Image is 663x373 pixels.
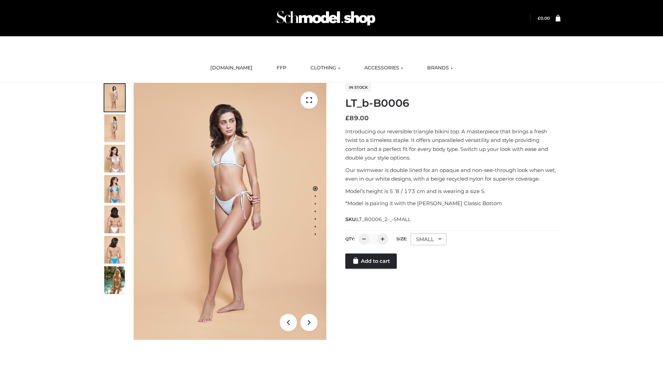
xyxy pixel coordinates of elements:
span: LT_B0006_2-_-SMALL [357,216,411,222]
img: ArielClassicBikiniTop_CloudNine_AzureSky_OW114ECO_1-scaled.jpg [104,84,125,112]
label: Size: [396,236,407,241]
a: FFP [271,60,291,76]
a: Add to cart [345,254,397,269]
a: £0.00 [538,16,550,21]
span: £ [538,16,540,21]
span: SKU: [345,215,411,223]
label: QTY: [345,236,355,241]
span: In stock [345,83,371,92]
bdi: 0.00 [538,16,550,21]
a: [DOMAIN_NAME] [205,60,258,76]
bdi: 89.00 [345,114,369,122]
img: ArielClassicBikiniTop_CloudNine_AzureSky_OW114ECO_3-scaled.jpg [104,145,125,172]
p: Introducing our reversible triangle bikini top. A masterpiece that brings a fresh twist to a time... [345,127,560,162]
img: ArielClassicBikiniTop_CloudNine_AzureSky_OW114ECO_7-scaled.jpg [104,205,125,233]
p: *Model is pairing it with the [PERSON_NAME] Classic Bottom [345,199,560,208]
img: ArielClassicBikiniTop_CloudNine_AzureSky_OW114ECO_2-scaled.jpg [104,114,125,142]
div: SMALL [411,233,446,245]
a: BRANDS [422,60,458,76]
span: £ [345,114,349,122]
a: CLOTHING [305,60,345,76]
h1: LT_b-B0006 [345,97,560,109]
img: Schmodel Admin 964 [274,4,378,32]
img: ArielClassicBikiniTop_CloudNine_AzureSky_OW114ECO_1 [134,83,326,340]
a: ACCESSORIES [359,60,408,76]
p: Model’s height is 5 ‘8 / 173 cm and is wearing a size S. [345,187,560,196]
p: Our swimwear is double lined for an opaque and non-see-through look when wet, even in our white d... [345,166,560,183]
img: ArielClassicBikiniTop_CloudNine_AzureSky_OW114ECO_4-scaled.jpg [104,175,125,203]
img: ArielClassicBikiniTop_CloudNine_AzureSky_OW114ECO_8-scaled.jpg [104,236,125,264]
img: Arieltop_CloudNine_AzureSky2.jpg [104,266,125,294]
